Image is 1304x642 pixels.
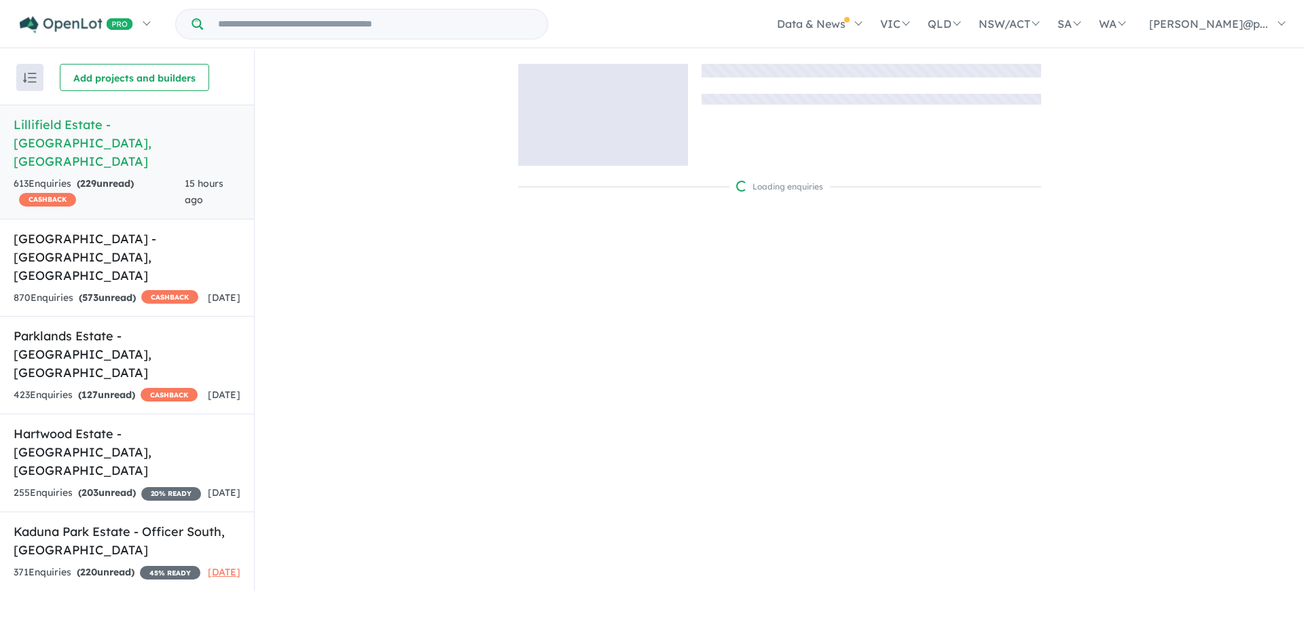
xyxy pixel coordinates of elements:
span: CASHBACK [19,193,76,207]
span: 20 % READY [141,487,201,501]
span: 127 [81,389,98,401]
img: Openlot PRO Logo White [20,16,133,33]
div: Loading enquiries [736,180,823,194]
span: 220 [80,566,97,578]
div: 255 Enquir ies [14,485,201,501]
input: Try estate name, suburb, builder or developer [206,10,545,39]
strong: ( unread) [77,566,134,578]
div: 613 Enquir ies [14,176,185,209]
h5: [GEOGRAPHIC_DATA] - [GEOGRAPHIC_DATA] , [GEOGRAPHIC_DATA] [14,230,240,285]
span: [DATE] [208,291,240,304]
span: 573 [82,291,98,304]
span: CASHBACK [141,290,198,304]
span: 203 [81,486,98,499]
span: 229 [80,177,96,190]
span: 15 hours ago [185,177,223,206]
div: 371 Enquir ies [14,565,200,581]
span: 45 % READY [140,566,200,579]
h5: Kaduna Park Estate - Officer South , [GEOGRAPHIC_DATA] [14,522,240,559]
span: CASHBACK [141,388,198,402]
span: [PERSON_NAME]@p... [1149,17,1268,31]
strong: ( unread) [78,486,136,499]
img: sort.svg [23,73,37,83]
strong: ( unread) [79,291,136,304]
h5: Hartwood Estate - [GEOGRAPHIC_DATA] , [GEOGRAPHIC_DATA] [14,425,240,480]
div: 423 Enquir ies [14,387,198,404]
strong: ( unread) [78,389,135,401]
div: 870 Enquir ies [14,290,198,306]
strong: ( unread) [77,177,134,190]
span: [DATE] [208,486,240,499]
h5: Parklands Estate - [GEOGRAPHIC_DATA] , [GEOGRAPHIC_DATA] [14,327,240,382]
button: Add projects and builders [60,64,209,91]
span: [DATE] [208,389,240,401]
h5: Lillifield Estate - [GEOGRAPHIC_DATA] , [GEOGRAPHIC_DATA] [14,115,240,171]
span: [DATE] [208,566,240,578]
